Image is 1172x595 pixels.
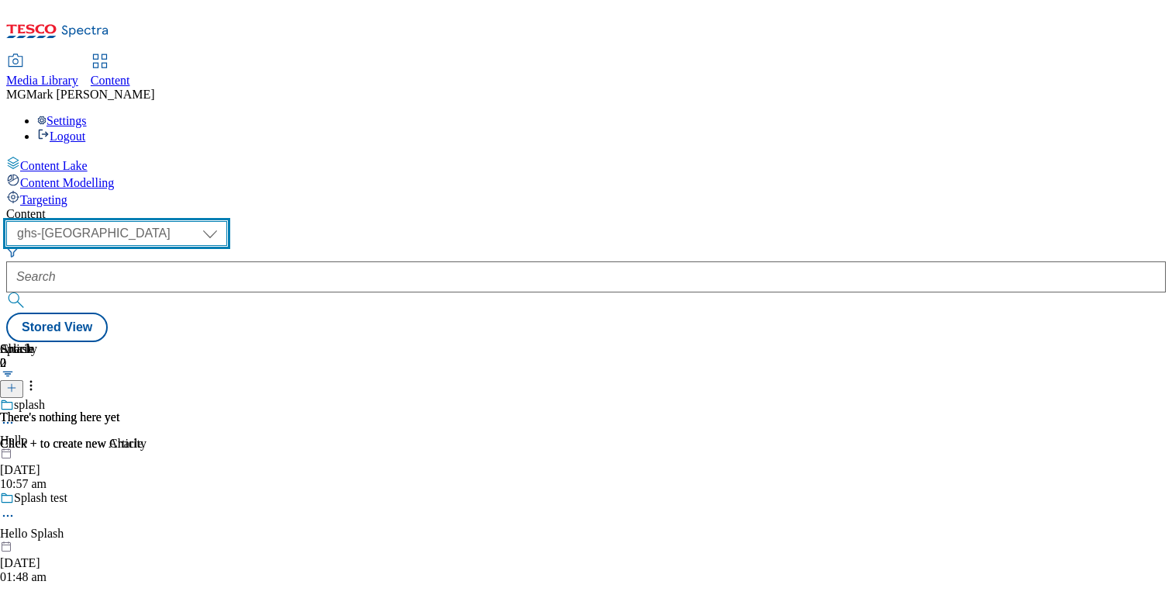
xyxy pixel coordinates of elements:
span: Targeting [20,193,67,206]
a: Media Library [6,55,78,88]
a: Logout [37,130,85,143]
a: Targeting [6,190,1166,207]
button: Stored View [6,313,108,342]
span: Content Lake [20,159,88,172]
a: Settings [37,114,87,127]
span: MG [6,88,26,101]
span: Content Modelling [20,176,114,189]
span: Mark [PERSON_NAME] [26,88,155,101]
svg: Search Filters [6,246,19,258]
a: Content [91,55,130,88]
input: Search [6,261,1166,292]
div: Splash test [14,491,67,505]
a: Content Modelling [6,173,1166,190]
span: Content [91,74,130,87]
a: Content Lake [6,156,1166,173]
div: Content [6,207,1166,221]
span: Media Library [6,74,78,87]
